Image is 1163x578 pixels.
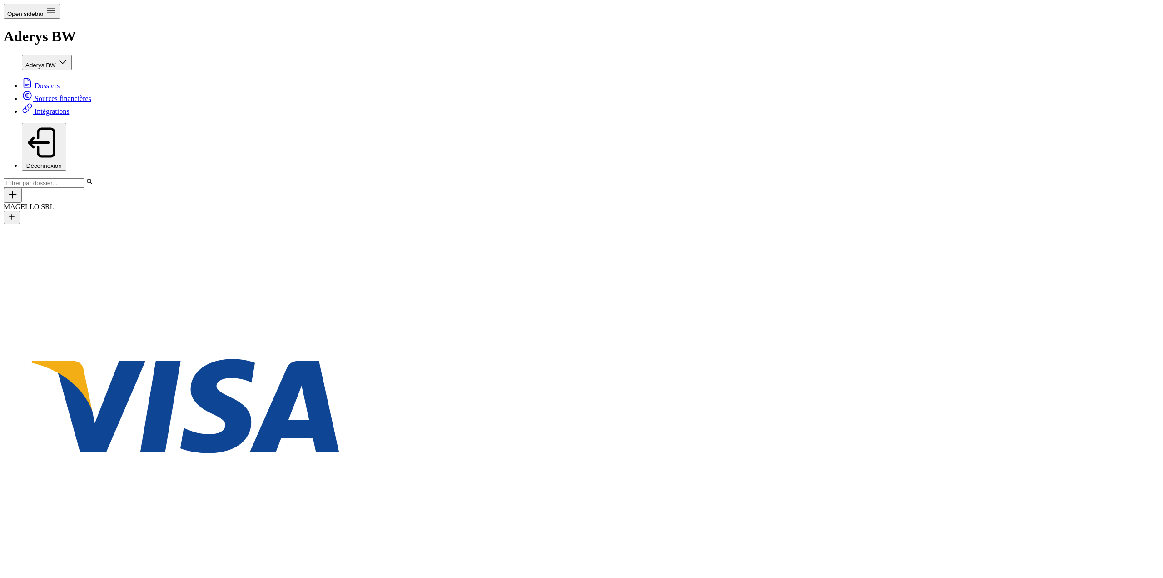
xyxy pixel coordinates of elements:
[25,62,56,69] span: Aderys BW
[22,82,60,90] a: Dossiers
[4,203,1159,211] div: MAGELLO SRL
[22,123,66,171] button: Déconnexion
[4,4,60,19] button: Open sidebar
[4,28,1159,45] h1: Aderys BW
[7,10,44,17] span: Open sidebar
[22,107,69,115] a: Intégrations
[22,55,72,70] button: Aderys BW
[4,178,84,188] input: Filtrer par dossier...
[22,95,91,102] a: Sources financières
